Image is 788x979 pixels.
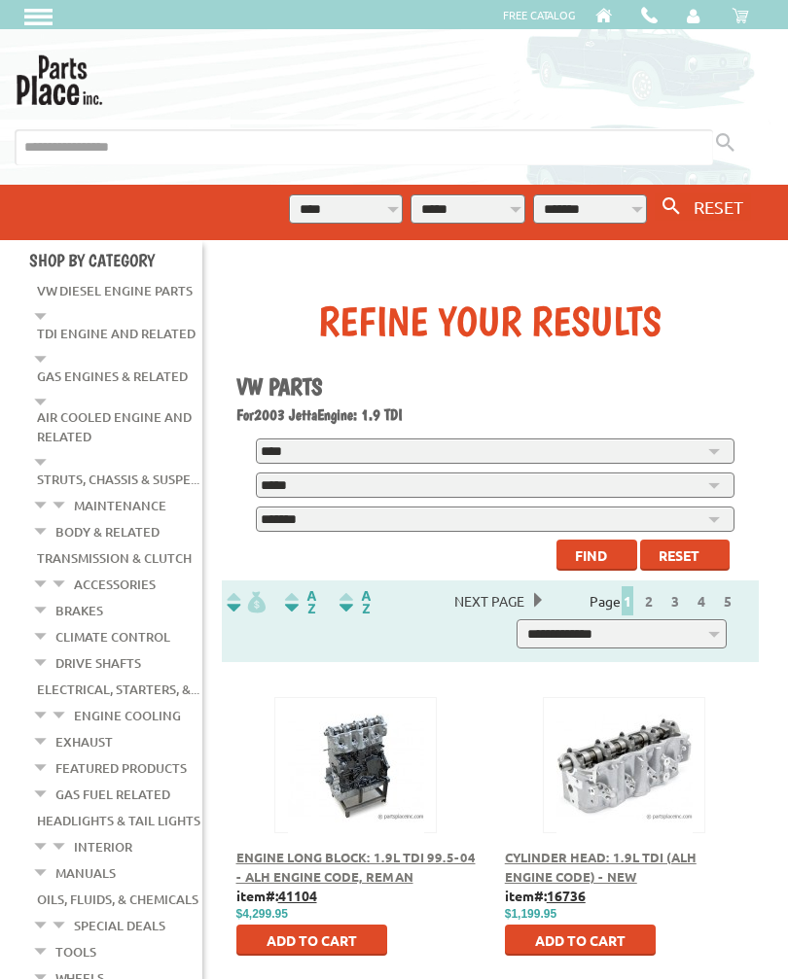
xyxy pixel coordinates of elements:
a: Interior [74,834,132,859]
span: Add to Cart [267,931,357,949]
a: Next Page [445,592,534,610]
a: 3 [666,592,684,610]
a: Tools [55,939,96,964]
button: Find [556,540,637,571]
img: Sort by Headline [281,591,320,613]
u: 41104 [278,887,317,904]
span: 1 [622,586,633,615]
a: Electrical, Starters, &... [37,677,199,702]
span: Engine: 1.9 TDI [317,405,403,424]
a: Climate Control [55,624,170,649]
a: Featured Products [55,755,187,781]
a: Body & Related [55,519,160,544]
img: filterpricelow.svg [227,591,266,613]
a: Struts, Chassis & Suspe... [37,467,199,492]
a: Gas Fuel Related [55,782,170,807]
h4: Shop By Category [29,250,202,270]
a: Cylinder Head: 1.9L TDI (ALH Engine Code) - New [505,849,697,885]
a: Exhaust [55,729,113,754]
button: Add to Cart [505,925,656,956]
a: 4 [693,592,710,610]
span: $1,199.95 [505,907,556,921]
button: RESET [686,192,751,221]
u: 16736 [547,887,586,904]
a: TDI Engine and Related [37,321,196,346]
button: Add to Cart [236,925,387,956]
a: VW Diesel Engine Parts [37,278,193,303]
span: Add to Cart [535,931,626,949]
img: Parts Place Inc! [15,49,104,105]
a: 2 [640,592,658,610]
h1: VW Parts [236,372,745,401]
a: Engine Cooling [74,703,181,728]
h2: 2003 Jetta [236,405,745,424]
div: Refine Your Results [236,297,745,345]
span: Next Page [445,586,534,615]
a: Maintenance [74,493,166,518]
a: Air Cooled Engine and Related [37,404,192,449]
button: Reset [640,540,730,571]
span: Find [575,546,607,564]
a: 5 [719,592,736,610]
button: Search By VW... [655,192,688,221]
a: Gas Engines & Related [37,364,188,389]
span: For [236,405,254,424]
a: Oils, Fluids, & Chemicals [37,887,198,912]
img: Sort by Sales Rank [336,591,375,613]
a: Headlights & Tail Lights [37,808,200,833]
span: $4,299.95 [236,907,288,921]
b: item#: [505,887,586,904]
a: Engine Long Block: 1.9L TDI 99.5-04 - ALH Engine Code, Reman [236,849,476,885]
b: item#: [236,887,317,904]
a: Accessories [74,572,156,597]
a: Manuals [55,860,116,886]
div: Page [577,586,752,615]
span: Reset [659,546,699,564]
a: Transmission & Clutch [37,545,192,571]
a: Drive Shafts [55,650,141,676]
a: Brakes [55,598,103,623]
span: RESET [694,196,743,217]
a: Special Deals [74,913,165,938]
